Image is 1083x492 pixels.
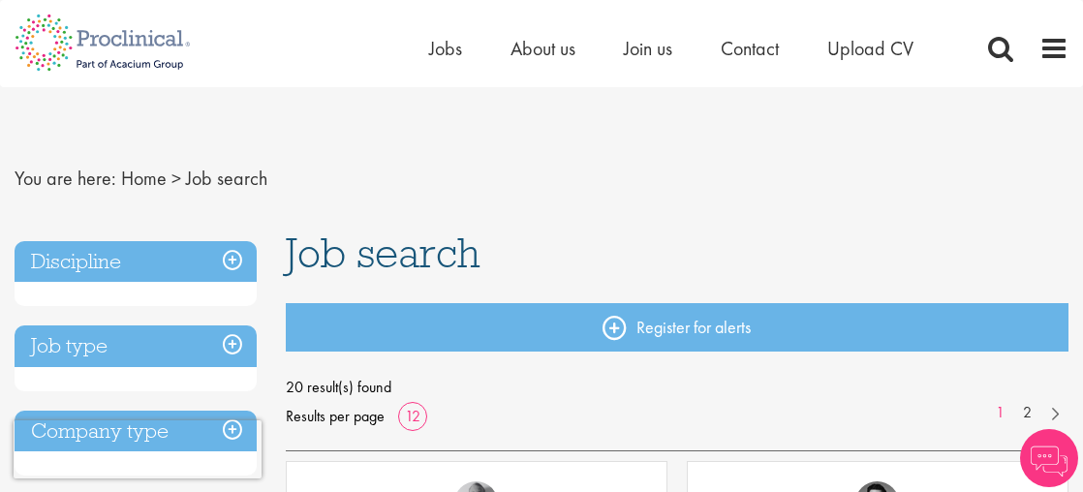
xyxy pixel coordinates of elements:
[286,373,1069,402] span: 20 result(s) found
[286,402,385,431] span: Results per page
[286,303,1069,352] a: Register for alerts
[15,241,257,283] h3: Discipline
[986,402,1014,424] a: 1
[1020,429,1078,487] img: Chatbot
[286,227,480,279] span: Job search
[429,36,462,61] a: Jobs
[186,166,267,191] span: Job search
[15,166,116,191] span: You are here:
[1013,402,1041,424] a: 2
[15,325,257,367] h3: Job type
[171,166,181,191] span: >
[511,36,575,61] a: About us
[121,166,167,191] a: breadcrumb link
[398,406,427,426] a: 12
[14,420,262,478] iframe: reCAPTCHA
[827,36,913,61] a: Upload CV
[624,36,672,61] a: Join us
[15,411,257,452] h3: Company type
[721,36,779,61] a: Contact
